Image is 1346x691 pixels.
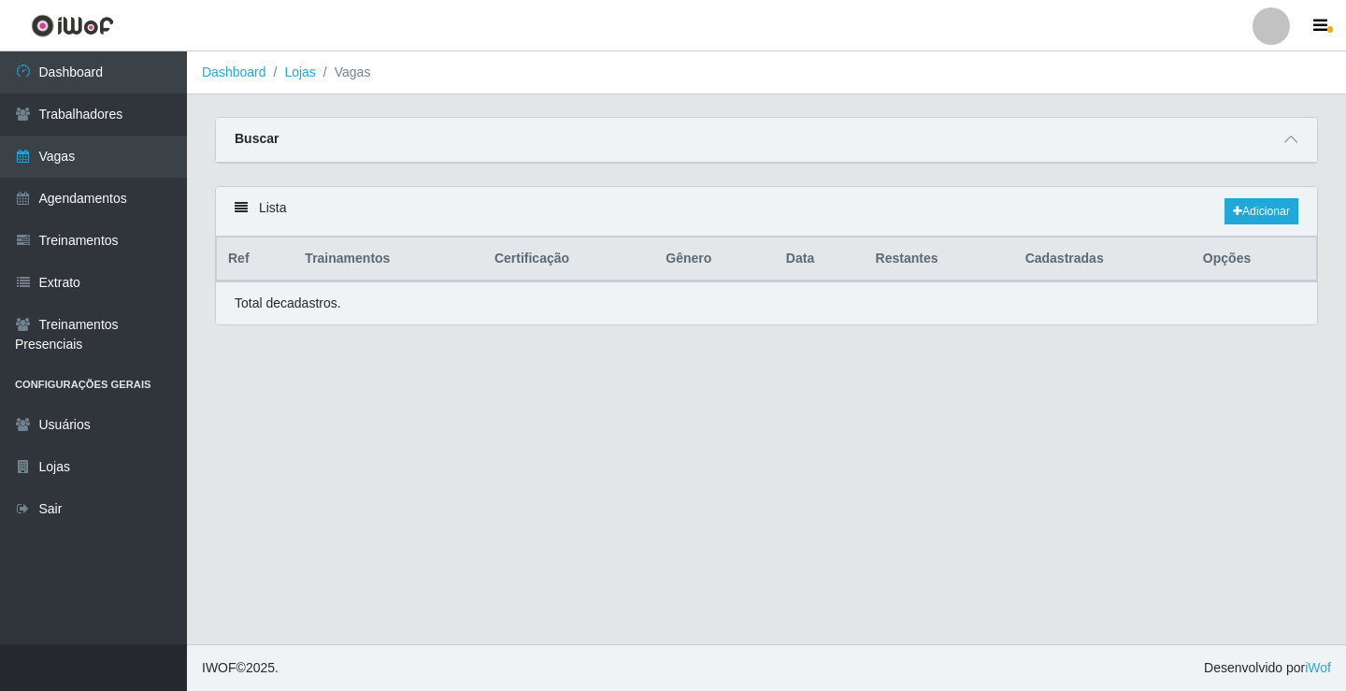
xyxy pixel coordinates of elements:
[235,131,279,146] strong: Buscar
[294,238,483,281] th: Trainamentos
[1305,660,1331,675] a: iWof
[483,238,654,281] th: Certificação
[202,658,279,678] span: © 2025 .
[216,187,1317,237] div: Lista
[1204,658,1331,678] span: Desenvolvido por
[1224,198,1298,224] a: Adicionar
[31,14,114,37] img: CoreUI Logo
[654,238,775,281] th: Gênero
[187,51,1346,94] nav: breadcrumb
[316,63,371,82] li: Vagas
[865,238,1014,281] th: Restantes
[775,238,865,281] th: Data
[202,65,266,79] a: Dashboard
[1192,238,1317,281] th: Opções
[284,65,315,79] a: Lojas
[1014,238,1192,281] th: Cadastradas
[235,294,341,313] p: Total de cadastros.
[202,660,236,675] span: IWOF
[217,238,294,281] th: Ref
